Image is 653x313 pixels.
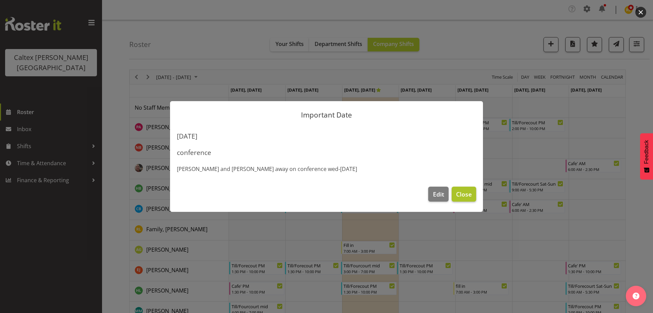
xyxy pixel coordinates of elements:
button: Close [452,187,476,202]
span: Feedback [643,140,650,164]
p: [PERSON_NAME] and [PERSON_NAME] away on conference wed-[DATE] [177,165,476,173]
h4: [DATE] [177,132,476,140]
button: Feedback - Show survey [640,133,653,179]
button: Edit [428,187,448,202]
span: Edit [433,190,444,199]
span: Close [456,190,472,199]
p: Important Date [177,111,476,119]
h4: conference [177,148,476,157]
img: help-xxl-2.png [633,293,639,299]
